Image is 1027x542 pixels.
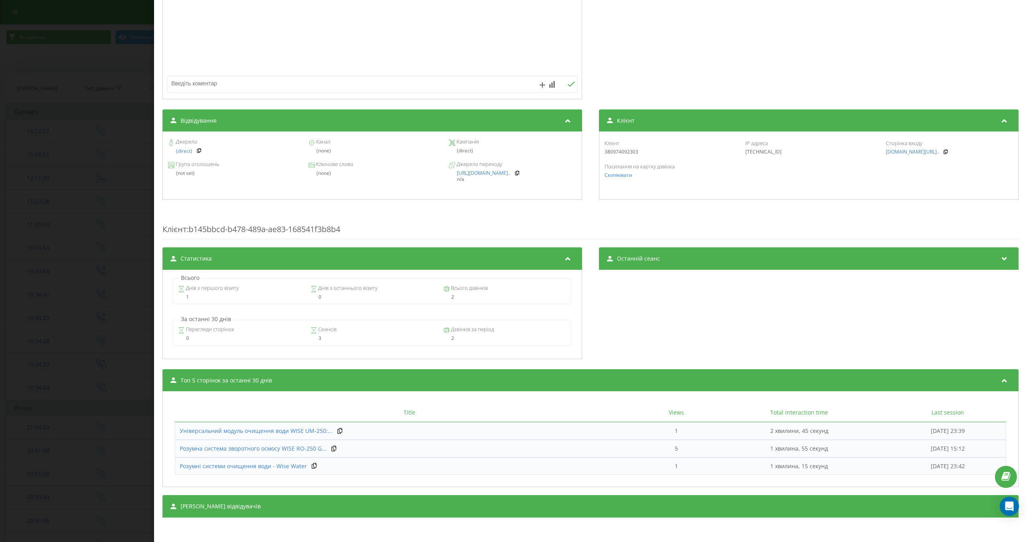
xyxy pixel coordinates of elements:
span: Клієнт [605,140,619,147]
div: Open Intercom Messenger [1000,497,1019,516]
span: Клієнт [162,224,187,235]
div: 2 [443,294,566,300]
span: Днів з останнього візиту [317,284,378,292]
td: 1 [644,422,709,440]
span: Всього дзвінків [450,284,488,292]
span: Сторінка входу [886,140,922,147]
span: Відвідування [181,117,217,125]
div: 0 [178,336,301,341]
td: 1 хвилина, 55 секунд [709,440,889,457]
div: 2 [443,336,566,341]
div: (not set) [168,170,295,176]
span: Кампанія [455,138,479,146]
span: [PERSON_NAME] відвідувачів [181,502,261,510]
div: 0 [311,294,434,300]
div: 380974092303 [605,149,732,155]
div: : b145bbcd-b478-489a-ae83-168541f3b8b4 [162,208,1019,239]
div: n/a [449,170,576,182]
span: Джерело [175,138,197,146]
span: Джерело переходу [455,160,502,168]
td: [DATE] 23:42 [889,457,1006,475]
span: Статистика [181,255,212,263]
td: 5 [644,440,709,457]
td: [DATE] 15:12 [889,440,1006,457]
div: (none) [309,148,436,154]
span: IP адреса [745,140,768,147]
a: (direct) [176,148,192,154]
th: Last session [889,403,1006,422]
span: [URL][DOMAIN_NAME].. [457,170,510,176]
span: Днів з першого візиту [185,284,239,292]
th: Title [175,403,644,422]
div: 3 [311,336,434,341]
th: Views [644,403,709,422]
span: Останній сеанс [617,255,660,263]
a: Розумні системи очищення води - Wise Water [180,462,307,470]
div: [TECHNICAL_ID] [745,149,873,155]
a: Розумна система зворотного осмосу WISE RO-250 G... [180,445,327,453]
th: Total interaction time [709,403,889,422]
a: Універсальний модуль очищення води WISE UM-250:... [180,427,333,435]
span: Посилання на картку дзвінка [605,163,675,170]
span: Перегляди сторінок [185,326,234,334]
div: 1 [178,294,301,300]
span: Сеансів [317,326,337,334]
a: [URL][DOMAIN_NAME].. [457,170,510,176]
div: (direct) [449,148,576,154]
span: Клієнт [617,117,635,125]
td: 2 хвилини, 45 секунд [709,422,889,440]
span: Група оголошень [175,160,219,168]
div: (none) [309,170,436,176]
span: [DOMAIN_NAME][URL].. [886,148,939,155]
span: Канал [315,138,331,146]
span: Топ 5 сторінок за останні 30 днів [181,376,272,384]
span: Дзвінків за період [450,326,494,334]
td: 1 хвилина, 15 секунд [709,457,889,475]
a: [DOMAIN_NAME][URL].. [886,149,939,155]
p: За останні 30 днів [179,315,233,323]
span: Розумні системи очищення води - Wise Water [180,462,307,470]
td: 1 [644,457,709,475]
span: Ключове слово [315,160,353,168]
span: Скопіювати [605,172,632,178]
p: Всього [179,274,201,282]
td: [DATE] 23:39 [889,422,1006,440]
